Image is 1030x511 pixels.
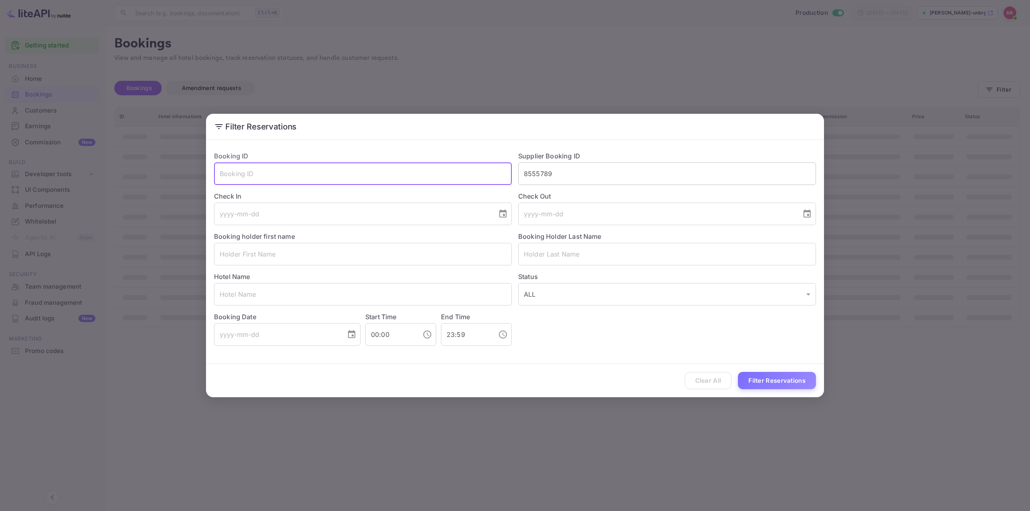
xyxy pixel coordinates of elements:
[214,273,250,281] label: Hotel Name
[214,152,249,160] label: Booking ID
[214,162,512,185] input: Booking ID
[799,206,815,222] button: Choose date
[518,283,816,306] div: ALL
[344,326,360,343] button: Choose date
[518,232,602,240] label: Booking Holder Last Name
[495,326,511,343] button: Choose time, selected time is 11:59 PM
[214,312,360,322] label: Booking Date
[214,243,512,265] input: Holder First Name
[214,283,512,306] input: Hotel Name
[518,203,796,225] input: yyyy-mm-dd
[214,323,340,346] input: yyyy-mm-dd
[206,114,824,140] h2: Filter Reservations
[518,243,816,265] input: Holder Last Name
[518,191,816,201] label: Check Out
[495,206,511,222] button: Choose date
[365,323,416,346] input: hh:mm
[518,162,816,185] input: Supplier Booking ID
[518,152,580,160] label: Supplier Booking ID
[214,232,295,240] label: Booking holder first name
[441,313,470,321] label: End Time
[738,372,816,389] button: Filter Reservations
[419,326,435,343] button: Choose time, selected time is 12:00 AM
[214,191,512,201] label: Check In
[214,203,492,225] input: yyyy-mm-dd
[365,313,397,321] label: Start Time
[441,323,492,346] input: hh:mm
[518,272,816,281] label: Status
